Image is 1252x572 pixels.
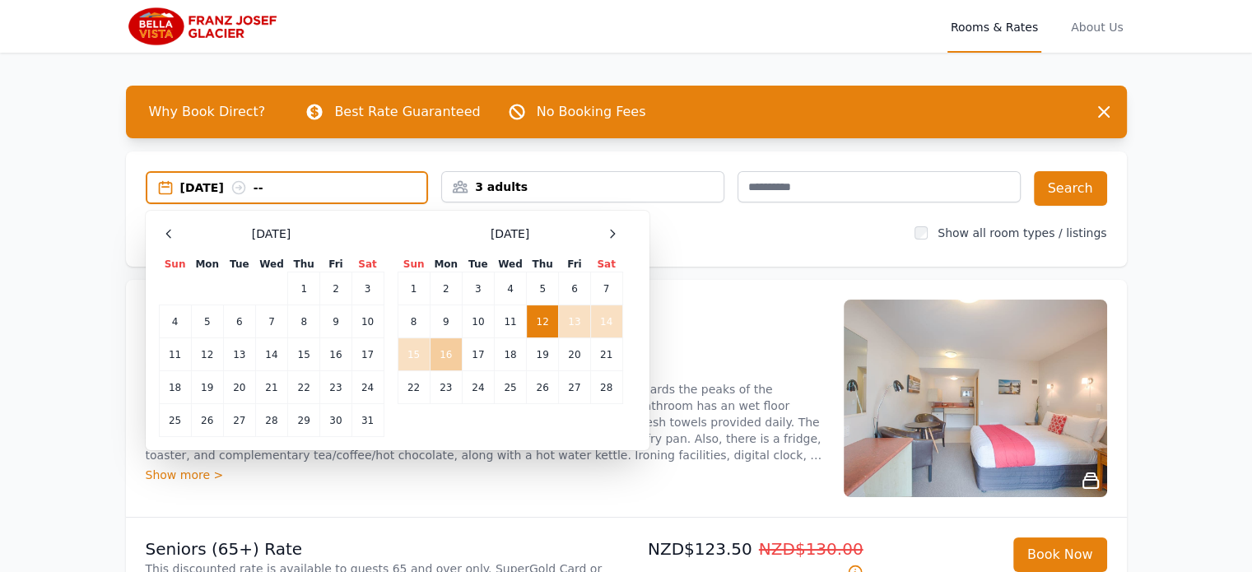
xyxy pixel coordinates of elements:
[223,257,255,272] th: Tue
[146,467,824,483] div: Show more >
[191,305,223,338] td: 5
[159,305,191,338] td: 4
[191,404,223,437] td: 26
[351,338,384,371] td: 17
[494,371,526,404] td: 25
[223,305,255,338] td: 6
[527,257,559,272] th: Thu
[559,338,590,371] td: 20
[159,338,191,371] td: 11
[288,305,320,338] td: 8
[398,338,430,371] td: 15
[1013,537,1107,572] button: Book Now
[442,179,724,195] div: 3 adults
[462,272,494,305] td: 3
[462,371,494,404] td: 24
[938,226,1106,239] label: Show all room types / listings
[494,272,526,305] td: 4
[320,305,351,338] td: 9
[559,272,590,305] td: 6
[351,371,384,404] td: 24
[252,226,291,242] span: [DATE]
[430,305,462,338] td: 9
[559,371,590,404] td: 27
[320,371,351,404] td: 23
[590,371,622,404] td: 28
[494,338,526,371] td: 18
[398,257,430,272] th: Sun
[559,257,590,272] th: Fri
[1034,171,1107,206] button: Search
[288,371,320,404] td: 22
[288,257,320,272] th: Thu
[320,404,351,437] td: 30
[491,226,529,242] span: [DATE]
[288,338,320,371] td: 15
[320,257,351,272] th: Fri
[255,257,287,272] th: Wed
[398,272,430,305] td: 1
[527,371,559,404] td: 26
[255,371,287,404] td: 21
[430,257,462,272] th: Mon
[494,305,526,338] td: 11
[223,404,255,437] td: 27
[191,338,223,371] td: 12
[288,404,320,437] td: 29
[462,305,494,338] td: 10
[527,338,559,371] td: 19
[255,338,287,371] td: 14
[430,272,462,305] td: 2
[159,404,191,437] td: 25
[462,338,494,371] td: 17
[146,537,620,560] p: Seniors (65+) Rate
[590,338,622,371] td: 21
[351,404,384,437] td: 31
[590,257,622,272] th: Sat
[462,257,494,272] th: Tue
[351,305,384,338] td: 10
[223,338,255,371] td: 13
[320,338,351,371] td: 16
[494,257,526,272] th: Wed
[559,305,590,338] td: 13
[398,371,430,404] td: 22
[351,272,384,305] td: 3
[255,404,287,437] td: 28
[537,102,646,122] p: No Booking Fees
[398,305,430,338] td: 8
[159,257,191,272] th: Sun
[136,95,279,128] span: Why Book Direct?
[590,305,622,338] td: 14
[527,272,559,305] td: 5
[288,272,320,305] td: 1
[180,179,427,196] div: [DATE] --
[191,257,223,272] th: Mon
[430,371,462,404] td: 23
[255,305,287,338] td: 7
[430,338,462,371] td: 16
[334,102,480,122] p: Best Rate Guaranteed
[351,257,384,272] th: Sat
[320,272,351,305] td: 2
[159,371,191,404] td: 18
[590,272,622,305] td: 7
[223,371,255,404] td: 20
[527,305,559,338] td: 12
[126,7,284,46] img: Bella Vista Franz Josef Glacier
[759,539,863,559] span: NZD$130.00
[191,371,223,404] td: 19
